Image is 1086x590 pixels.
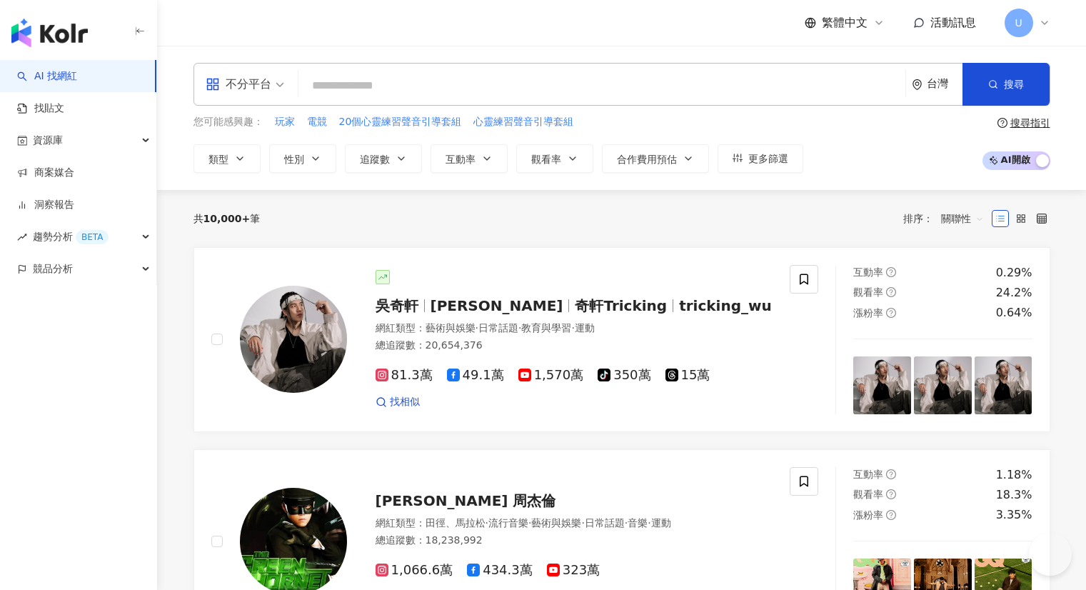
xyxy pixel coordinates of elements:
span: [PERSON_NAME] [431,297,563,314]
img: KOL Avatar [240,286,347,393]
span: 心靈練習聲音引導套組 [473,115,573,129]
span: 互動率 [853,266,883,278]
img: post-image [975,356,1032,414]
div: 1.18% [996,467,1032,483]
span: question-circle [886,510,896,520]
span: 奇軒Tricking [575,297,667,314]
span: U [1015,15,1022,31]
button: 玩家 [274,114,296,130]
span: tricking_wu [679,297,772,314]
span: 流行音樂 [488,517,528,529]
span: 搜尋 [1004,79,1024,90]
span: question-circle [886,267,896,277]
span: · [625,517,628,529]
img: post-image [914,356,972,414]
div: 排序： [903,207,992,230]
span: environment [912,79,922,90]
span: 日常話題 [585,517,625,529]
span: 找相似 [390,395,420,409]
div: 台灣 [927,78,962,90]
span: 電競 [307,115,327,129]
span: question-circle [886,469,896,479]
span: 323萬 [547,563,600,578]
span: · [648,517,650,529]
button: 互動率 [431,144,508,173]
span: 教育與學習 [521,322,571,334]
span: 1,570萬 [518,368,584,383]
span: 觀看率 [853,489,883,500]
a: 商案媒合 [17,166,74,180]
span: 類型 [208,154,228,165]
div: 總追蹤數 ： 20,654,376 [376,339,773,353]
div: 3.35% [996,507,1032,523]
span: 49.1萬 [447,368,504,383]
div: 網紅類型 ： [376,321,773,336]
div: 0.29% [996,265,1032,281]
button: 追蹤數 [345,144,422,173]
span: 音樂 [628,517,648,529]
span: question-circle [886,287,896,297]
img: logo [11,19,88,47]
div: 18.3% [996,487,1032,503]
span: 藝術與娛樂 [531,517,581,529]
span: 追蹤數 [360,154,390,165]
button: 觀看率 [516,144,593,173]
a: 洞察報告 [17,198,74,212]
div: 共 筆 [193,213,261,224]
button: 心靈練習聲音引導套組 [473,114,574,130]
span: 合作費用預估 [617,154,677,165]
span: 434.3萬 [467,563,533,578]
span: 漲粉率 [853,307,883,319]
button: 20個心靈練習聲音引導套組 [338,114,463,130]
span: 350萬 [598,368,650,383]
span: 運動 [575,322,595,334]
div: 總追蹤數 ： 18,238,992 [376,534,773,548]
span: 互動率 [853,469,883,480]
a: 找貼文 [17,101,64,116]
span: 趨勢分析 [33,221,109,253]
span: 藝術與娛樂 [426,322,476,334]
span: 日常話題 [478,322,518,334]
button: 更多篩選 [718,144,803,173]
span: 吳奇軒 [376,297,418,314]
span: question-circle [886,489,896,499]
a: 找相似 [376,395,420,409]
span: 10,000+ [203,213,251,224]
span: 玩家 [275,115,295,129]
div: 24.2% [996,285,1032,301]
div: 搜尋指引 [1010,117,1050,129]
span: · [571,322,574,334]
span: 繁體中文 [822,15,868,31]
span: 漲粉率 [853,509,883,521]
span: 資源庫 [33,124,63,156]
span: 運動 [651,517,671,529]
span: question-circle [886,308,896,318]
span: 競品分析 [33,253,73,285]
span: 性別 [284,154,304,165]
span: · [486,517,488,529]
span: 更多篩選 [748,153,788,164]
span: 田徑、馬拉松 [426,517,486,529]
span: · [518,322,521,334]
div: 0.64% [996,305,1032,321]
button: 電競 [306,114,328,130]
iframe: Help Scout Beacon - Open [1029,533,1072,576]
span: [PERSON_NAME] 周杰倫 [376,492,556,509]
span: rise [17,232,27,242]
button: 類型 [193,144,261,173]
span: 15萬 [665,368,710,383]
button: 搜尋 [962,63,1050,106]
span: · [581,517,584,529]
span: 關聯性 [941,207,984,230]
span: 活動訊息 [930,16,976,29]
span: 觀看率 [853,286,883,298]
span: · [528,517,531,529]
span: question-circle [997,118,1007,128]
span: 互動率 [446,154,476,165]
a: searchAI 找網紅 [17,69,77,84]
span: 您可能感興趣： [193,115,263,129]
span: 觀看率 [531,154,561,165]
a: KOL Avatar吳奇軒[PERSON_NAME]奇軒Trickingtricking_wu網紅類型：藝術與娛樂·日常話題·教育與學習·運動總追蹤數：20,654,37681.3萬49.1萬1... [193,247,1050,432]
span: 20個心靈練習聲音引導套組 [339,115,462,129]
img: post-image [853,356,911,414]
